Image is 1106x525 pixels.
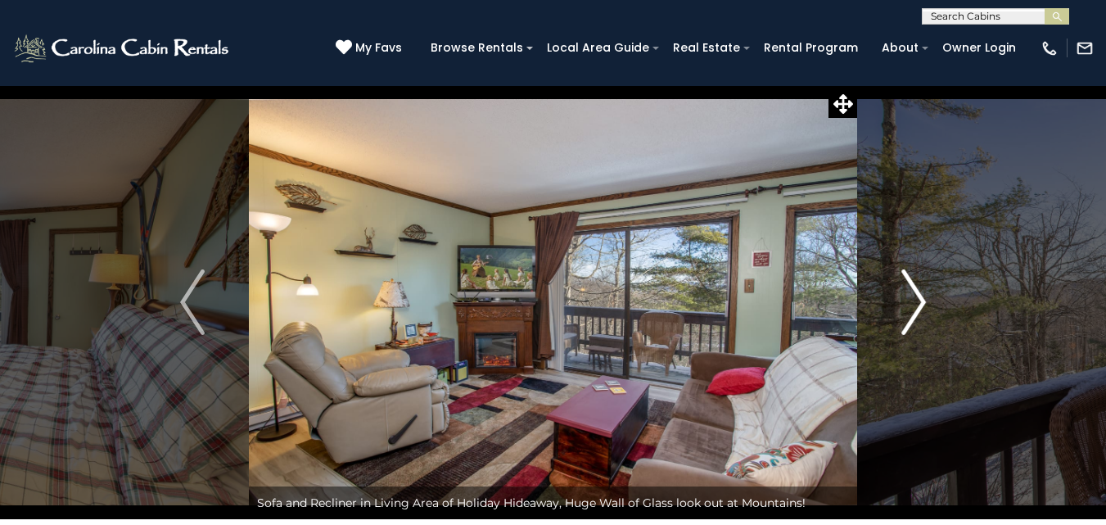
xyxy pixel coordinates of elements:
img: arrow [901,269,926,335]
img: mail-regular-white.png [1076,39,1094,57]
a: About [874,35,927,61]
span: My Favs [355,39,402,57]
a: Browse Rentals [422,35,531,61]
a: Real Estate [665,35,748,61]
img: White-1-2.png [12,32,233,65]
button: Previous [136,85,249,519]
img: arrow [180,269,205,335]
a: My Favs [336,39,406,57]
button: Next [857,85,970,519]
a: Rental Program [756,35,866,61]
a: Owner Login [934,35,1024,61]
a: Local Area Guide [539,35,657,61]
img: phone-regular-white.png [1041,39,1059,57]
div: Sofa and Recliner in Living Area of Holiday Hideaway, Huge Wall of Glass look out at Mountains! [249,487,857,519]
